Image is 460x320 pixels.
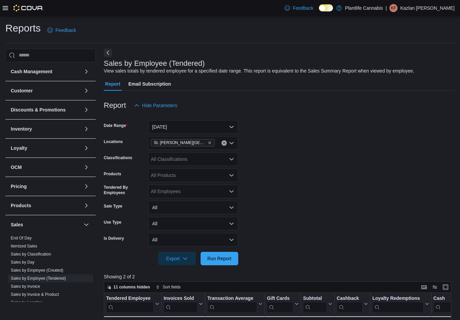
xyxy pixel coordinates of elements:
[104,220,121,225] label: Use Type
[267,295,293,312] div: Gift Card Sales
[148,217,238,230] button: All
[442,283,450,291] button: Enter fullscreen
[104,101,126,109] h3: Report
[391,4,396,12] span: KF
[207,295,257,312] div: Transaction Average
[11,145,81,151] button: Loyalty
[11,126,32,132] h3: Inventory
[319,4,333,11] input: Dark Mode
[11,183,27,190] h3: Pricing
[420,283,428,291] button: Keyboard shortcuts
[345,4,383,12] p: Plantlife Cannabis
[11,236,32,240] a: End Of Day
[82,106,90,114] button: Discounts & Promotions
[104,203,122,209] label: Sale Type
[151,139,215,146] span: St. Albert - Jensen Lakes
[104,185,145,195] label: Tendered By Employees
[207,255,232,262] span: Run Report
[45,24,79,37] a: Feedback
[11,68,81,75] button: Cash Management
[106,295,159,312] button: Tendered Employee
[11,292,59,297] a: Sales by Invoice & Product
[55,27,76,34] span: Feedback
[11,221,23,228] h3: Sales
[433,295,457,312] div: Cash
[229,173,234,178] button: Open list of options
[372,295,429,312] button: Loyalty Redemptions
[229,140,234,146] button: Open list of options
[104,236,124,241] label: Is Delivery
[164,295,203,312] button: Invoices Sold
[163,284,180,290] span: Sort fields
[11,260,35,265] a: Sales by Day
[104,123,128,128] label: Date Range
[337,295,363,302] div: Cashback
[207,295,262,312] button: Transaction Average
[11,164,81,171] button: OCM
[82,125,90,133] button: Inventory
[5,21,41,35] h1: Reports
[11,126,81,132] button: Inventory
[11,202,81,209] button: Products
[82,201,90,210] button: Products
[104,49,112,57] button: Next
[386,4,387,12] p: |
[82,182,90,190] button: Pricing
[148,120,238,134] button: [DATE]
[154,139,206,146] span: St. [PERSON_NAME][GEOGRAPHIC_DATA]
[372,295,424,302] div: Loyalty Redemptions
[11,68,52,75] h3: Cash Management
[82,87,90,95] button: Customer
[337,295,363,312] div: Cashback
[11,284,40,289] a: Sales by Invoice
[142,102,177,109] span: Hide Parameters
[82,221,90,229] button: Sales
[13,5,43,11] img: Cova
[128,77,171,91] span: Email Subscription
[11,106,81,113] button: Discounts & Promotions
[11,276,66,281] a: Sales by Employee (Tendered)
[282,1,316,15] a: Feedback
[104,59,205,67] h3: Sales by Employee (Tendered)
[114,284,150,290] span: 11 columns hidden
[337,295,368,312] button: Cashback
[293,5,313,11] span: Feedback
[431,283,439,291] button: Display options
[11,243,37,249] span: Itemized Sales
[303,295,332,312] button: Subtotal
[82,67,90,76] button: Cash Management
[221,140,227,146] button: Clear input
[267,295,299,312] button: Gift Cards
[131,99,180,112] button: Hide Parameters
[11,268,64,273] a: Sales by Employee (Created)
[164,295,198,312] div: Invoices Sold
[164,295,198,302] div: Invoices Sold
[153,283,183,291] button: Sort fields
[229,189,234,194] button: Open list of options
[82,144,90,152] button: Loyalty
[11,164,22,171] h3: OCM
[11,300,43,305] a: Sales by Location
[11,145,27,151] h3: Loyalty
[104,283,153,291] button: 11 columns hidden
[11,221,81,228] button: Sales
[11,202,31,209] h3: Products
[11,252,51,257] a: Sales by Classification
[158,252,196,265] button: Export
[433,295,457,302] div: Cash
[389,4,398,12] div: Kazlan Foisy-Lentz
[11,106,66,113] h3: Discounts & Promotions
[106,295,154,302] div: Tendered Employee
[11,252,51,257] span: Sales by Classification
[11,260,35,265] span: Sales by Day
[11,87,33,94] h3: Customer
[400,4,455,12] p: Kazlan [PERSON_NAME]
[82,163,90,171] button: OCM
[104,155,132,161] label: Classifications
[229,156,234,162] button: Open list of options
